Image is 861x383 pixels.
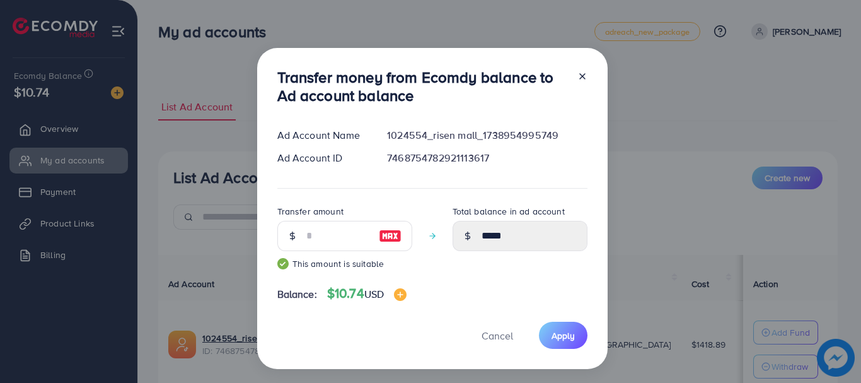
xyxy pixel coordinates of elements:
span: Balance: [277,287,317,302]
h4: $10.74 [327,286,407,302]
label: Transfer amount [277,205,344,218]
div: Ad Account ID [267,151,378,165]
span: USD [364,287,384,301]
button: Cancel [466,322,529,349]
img: image [394,288,407,301]
span: Apply [552,329,575,342]
img: image [379,228,402,244]
label: Total balance in ad account [453,205,565,218]
span: Cancel [482,329,513,343]
small: This amount is suitable [277,257,412,270]
div: Ad Account Name [267,128,378,143]
img: guide [277,258,289,269]
h3: Transfer money from Ecomdy balance to Ad account balance [277,68,567,105]
button: Apply [539,322,587,349]
div: 1024554_risen mall_1738954995749 [377,128,597,143]
div: 7468754782921113617 [377,151,597,165]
